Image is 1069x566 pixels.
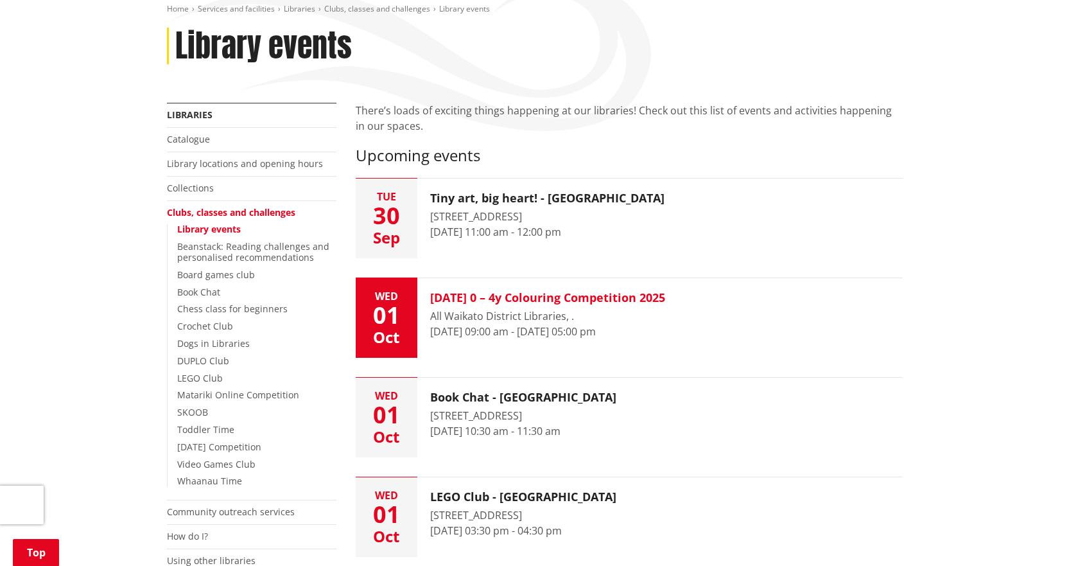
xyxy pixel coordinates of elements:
[177,389,299,401] a: Matariki Online Competition
[430,524,562,538] time: [DATE] 03:30 pm - 04:30 pm
[430,490,616,504] h3: LEGO Club - [GEOGRAPHIC_DATA]
[356,304,417,327] div: 01
[177,475,242,487] a: Whaanau Time
[430,209,665,224] div: [STREET_ADDRESS]
[356,230,417,245] div: Sep
[167,206,295,218] a: Clubs, classes and challenges
[430,391,616,405] h3: Book Chat - [GEOGRAPHIC_DATA]
[356,503,417,526] div: 01
[198,3,275,14] a: Services and facilities
[430,408,616,423] div: [STREET_ADDRESS]
[324,3,430,14] a: Clubs, classes and challenges
[175,28,352,65] h1: Library events
[177,355,229,367] a: DUPLO Club
[430,324,596,339] time: [DATE] 09:00 am - [DATE] 05:00 pm
[356,146,903,165] h3: Upcoming events
[167,182,214,194] a: Collections
[177,320,233,332] a: Crochet Club
[356,291,417,301] div: Wed
[167,506,295,518] a: Community outreach services
[167,530,208,542] a: How do I?
[356,529,417,544] div: Oct
[177,337,250,349] a: Dogs in Libraries
[284,3,315,14] a: Libraries
[177,269,255,281] a: Board games club
[356,204,417,227] div: 30
[430,191,665,206] h3: Tiny art, big heart! - [GEOGRAPHIC_DATA]
[356,103,903,134] p: There’s loads of exciting things happening at our libraries! Check out this list of events and ac...
[430,308,665,324] div: All Waikato District Libraries, .
[356,477,903,557] button: Wed 01 Oct LEGO Club - [GEOGRAPHIC_DATA] [STREET_ADDRESS] [DATE] 03:30 pm - 04:30 pm
[356,179,903,258] button: Tue 30 Sep Tiny art, big heart! - [GEOGRAPHIC_DATA] [STREET_ADDRESS] [DATE] 11:00 am - 12:00 pm
[439,3,490,14] span: Library events
[356,490,417,500] div: Wed
[430,508,616,523] div: [STREET_ADDRESS]
[1010,512,1056,558] iframe: Messenger Launcher
[356,429,417,445] div: Oct
[356,278,903,358] button: Wed 01 Oct [DATE] 0 – 4y Colouring Competition 2025 All Waikato District Libraries, . [DATE] 09:0...
[167,133,210,145] a: Catalogue
[356,378,903,457] button: Wed 01 Oct Book Chat - [GEOGRAPHIC_DATA] [STREET_ADDRESS] [DATE] 10:30 am - 11:30 am
[167,157,323,170] a: Library locations and opening hours
[356,191,417,202] div: Tue
[356,403,417,427] div: 01
[430,225,561,239] time: [DATE] 11:00 am - 12:00 pm
[177,441,261,453] a: [DATE] Competition
[356,330,417,345] div: Oct
[177,458,256,470] a: Video Games Club
[177,423,234,436] a: Toddler Time
[177,303,288,315] a: Chess class for beginners
[167,3,189,14] a: Home
[430,291,665,305] h3: [DATE] 0 – 4y Colouring Competition 2025
[13,539,59,566] a: Top
[177,286,220,298] a: Book Chat
[177,240,329,263] a: Beanstack: Reading challenges and personalised recommendations
[177,223,241,235] a: Library events
[167,109,213,121] a: Libraries
[430,424,561,438] time: [DATE] 10:30 am - 11:30 am
[167,4,903,15] nav: breadcrumb
[177,372,223,384] a: LEGO Club
[356,391,417,401] div: Wed
[177,406,208,418] a: SKOOB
